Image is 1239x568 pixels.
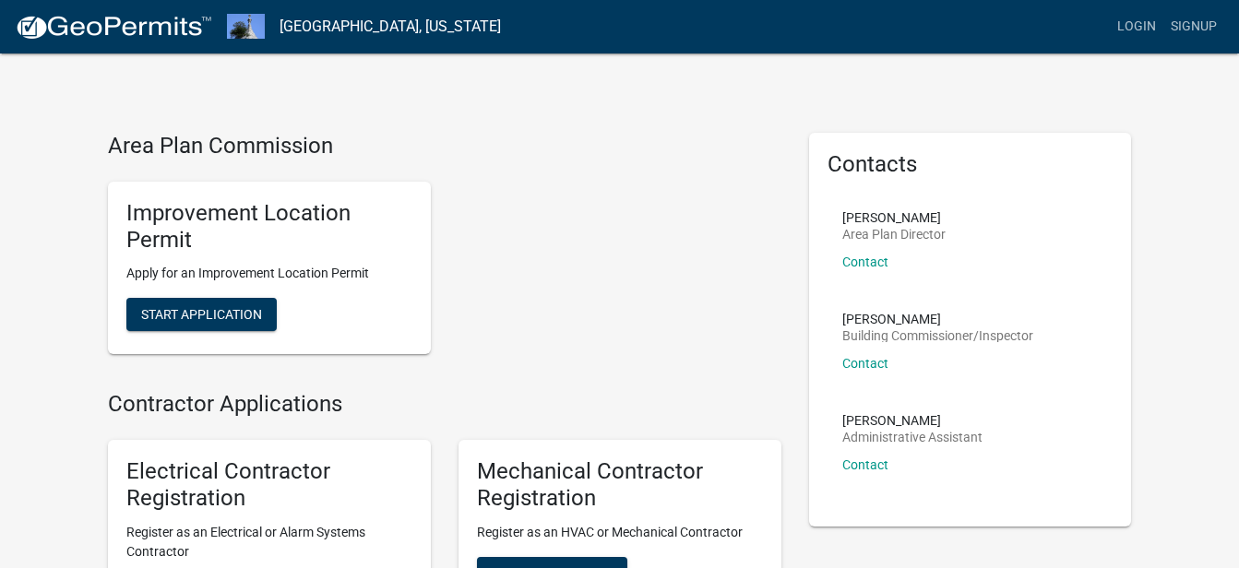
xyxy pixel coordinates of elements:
[141,307,262,322] span: Start Application
[126,298,277,331] button: Start Application
[842,329,1033,342] p: Building Commissioner/Inspector
[280,11,501,42] a: [GEOGRAPHIC_DATA], [US_STATE]
[842,431,983,444] p: Administrative Assistant
[842,313,1033,325] p: [PERSON_NAME]
[126,264,412,283] p: Apply for an Improvement Location Permit
[477,458,763,512] h5: Mechanical Contractor Registration
[108,133,781,160] h4: Area Plan Commission
[842,414,983,427] p: [PERSON_NAME]
[1110,9,1163,44] a: Login
[842,457,888,472] a: Contact
[842,228,946,241] p: Area Plan Director
[108,391,781,418] h4: Contractor Applications
[477,523,763,542] p: Register as an HVAC or Mechanical Contractor
[1163,9,1224,44] a: Signup
[828,151,1114,178] h5: Contacts
[227,14,265,39] img: Decatur County, Indiana
[842,211,946,224] p: [PERSON_NAME]
[126,200,412,254] h5: Improvement Location Permit
[126,523,412,562] p: Register as an Electrical or Alarm Systems Contractor
[842,356,888,371] a: Contact
[126,458,412,512] h5: Electrical Contractor Registration
[842,254,888,269] a: Contact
